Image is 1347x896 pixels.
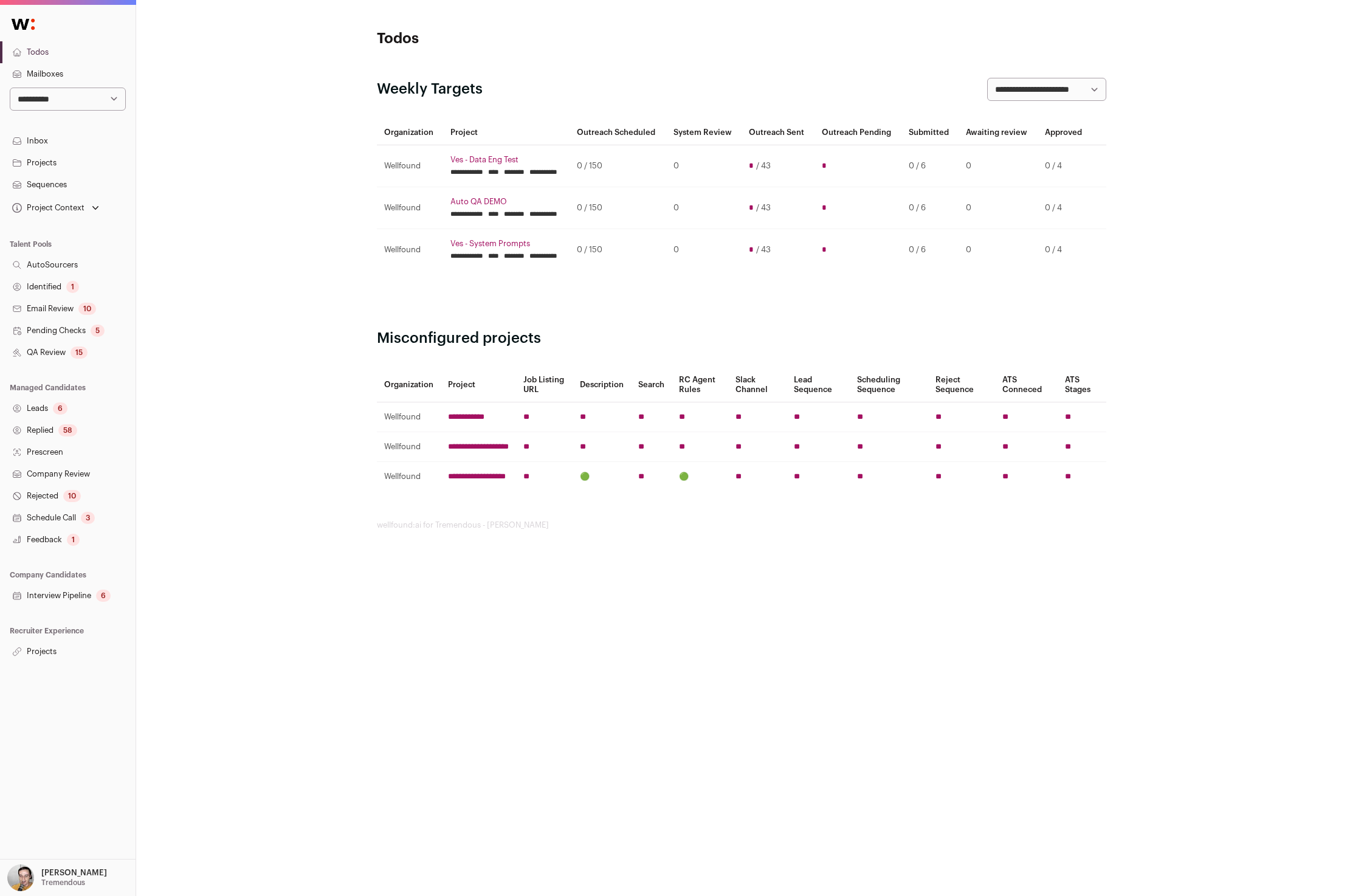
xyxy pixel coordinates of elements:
[850,368,928,402] th: Scheduling Sequence
[672,462,728,492] td: 🟢
[10,199,102,216] button: Open dropdown
[377,462,441,492] td: Wellfound
[450,239,562,249] a: Ves - System Prompts
[81,512,95,524] div: 3
[91,325,105,337] div: 5
[67,534,80,546] div: 1
[1038,145,1091,187] td: 0 / 4
[570,187,666,229] td: 0 / 150
[66,281,79,293] div: 1
[901,229,959,271] td: 0 / 6
[959,145,1038,187] td: 0
[666,187,742,229] td: 0
[443,120,570,145] th: Project
[573,462,631,492] td: 🟢
[377,29,620,49] h1: Todos
[1058,368,1106,402] th: ATS Stages
[5,864,109,891] button: Open dropdown
[377,80,483,99] h2: Weekly Targets
[41,868,107,878] p: [PERSON_NAME]
[756,245,771,255] span: / 43
[901,187,959,229] td: 0 / 6
[78,303,96,315] div: 10
[450,197,562,207] a: Auto QA DEMO
[631,368,672,402] th: Search
[928,368,995,402] th: Reject Sequence
[377,329,1106,348] h2: Misconfigured projects
[58,424,77,436] div: 58
[7,864,34,891] img: 144000-medium_jpg
[573,368,631,402] th: Description
[728,368,787,402] th: Slack Channel
[5,12,41,36] img: Wellfound
[1038,120,1091,145] th: Approved
[377,520,1106,530] footer: wellfound:ai for Tremendous - [PERSON_NAME]
[41,878,85,887] p: Tremendous
[815,120,901,145] th: Outreach Pending
[959,120,1038,145] th: Awaiting review
[377,229,443,271] td: Wellfound
[787,368,850,402] th: Lead Sequence
[995,368,1058,402] th: ATS Conneced
[53,402,67,415] div: 6
[377,187,443,229] td: Wellfound
[666,120,742,145] th: System Review
[666,229,742,271] td: 0
[71,346,88,359] div: 15
[570,229,666,271] td: 0 / 150
[901,120,959,145] th: Submitted
[10,203,84,213] div: Project Context
[742,120,814,145] th: Outreach Sent
[377,145,443,187] td: Wellfound
[450,155,562,165] a: Ves - Data Eng Test
[672,368,728,402] th: RC Agent Rules
[901,145,959,187] td: 0 / 6
[756,161,771,171] span: / 43
[441,368,516,402] th: Project
[666,145,742,187] td: 0
[570,145,666,187] td: 0 / 150
[63,490,81,502] div: 10
[377,402,441,432] td: Wellfound
[96,590,111,602] div: 6
[377,432,441,462] td: Wellfound
[959,187,1038,229] td: 0
[1038,229,1091,271] td: 0 / 4
[377,120,443,145] th: Organization
[516,368,573,402] th: Job Listing URL
[756,203,771,213] span: / 43
[959,229,1038,271] td: 0
[570,120,666,145] th: Outreach Scheduled
[1038,187,1091,229] td: 0 / 4
[377,368,441,402] th: Organization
